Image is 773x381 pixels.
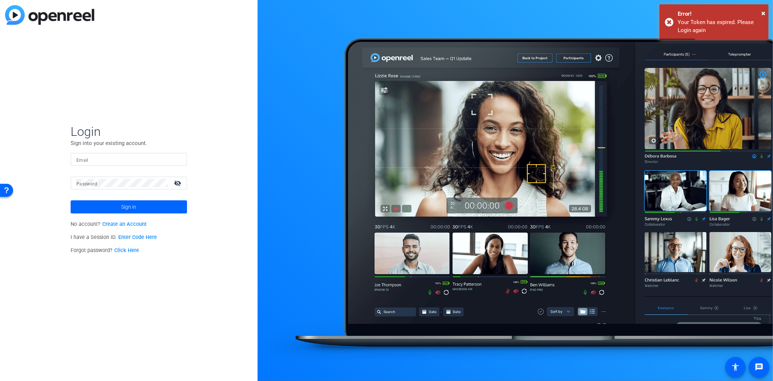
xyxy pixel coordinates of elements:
a: Enter Code Here [118,234,157,240]
span: Forgot password? [71,247,139,254]
input: Enter Email Address [76,155,181,164]
a: Click Here [114,247,139,254]
button: Sign in [71,200,187,213]
div: Error! [678,10,763,18]
mat-icon: accessibility [731,363,740,372]
button: Close [761,8,765,19]
span: I have a Session ID. [71,234,157,240]
mat-label: Email [76,158,88,163]
img: blue-gradient.svg [5,5,94,25]
span: Login [71,124,187,139]
p: Sign into your existing account. [71,139,187,147]
a: Create an Account [102,221,147,227]
mat-label: Password [76,181,97,186]
span: × [761,9,765,17]
mat-icon: message [755,363,764,372]
span: No account? [71,221,147,227]
mat-icon: visibility_off [170,178,187,188]
div: Your Token has expired. Please Login again [678,18,763,35]
span: Sign in [122,198,136,216]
